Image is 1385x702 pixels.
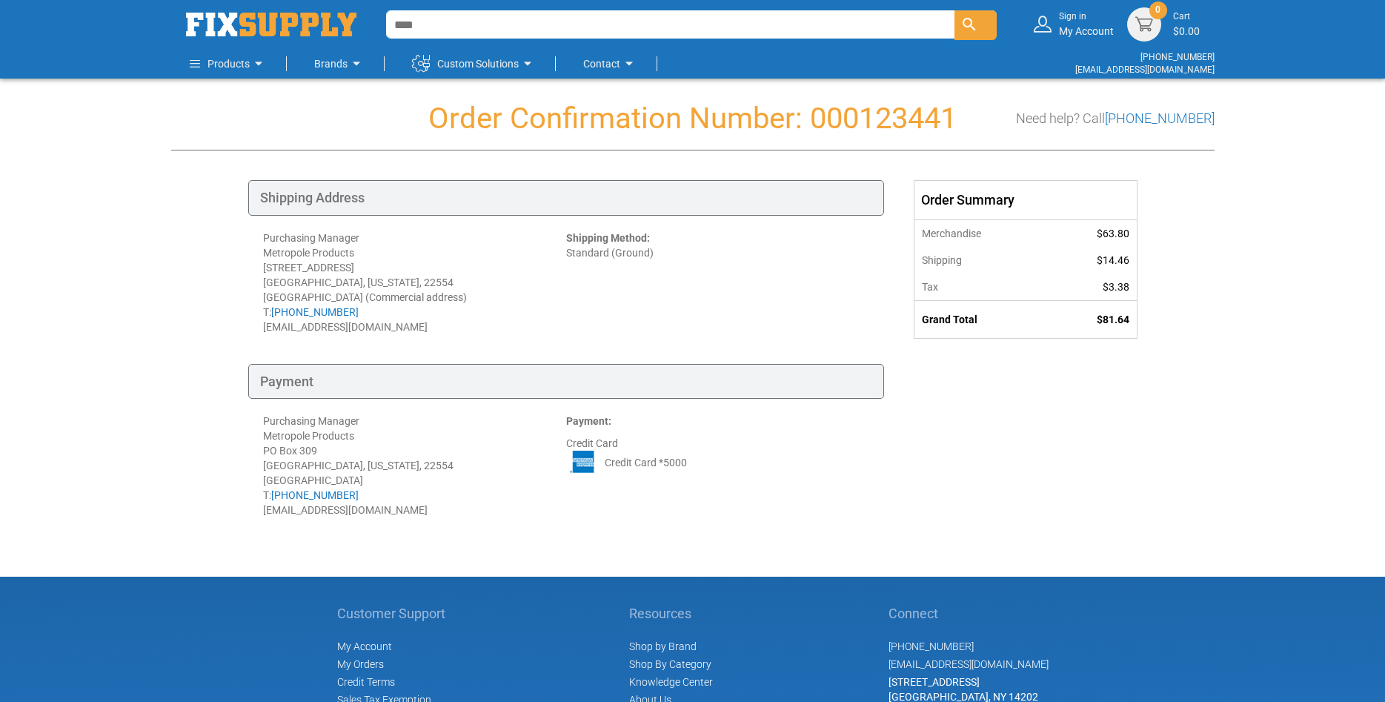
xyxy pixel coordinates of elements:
span: Credit Card *5000 [605,455,687,470]
div: My Account [1059,10,1114,38]
th: Tax [914,274,1050,301]
small: Sign in [1059,10,1114,23]
div: Payment [248,364,884,400]
div: Order Summary [914,181,1137,219]
a: [PHONE_NUMBER] [889,640,974,652]
a: [PHONE_NUMBER] [271,306,359,318]
a: Shop by Brand [629,640,697,652]
img: AE [566,451,600,473]
span: $3.38 [1103,281,1129,293]
a: Contact [583,49,638,79]
span: $63.80 [1097,228,1129,239]
img: Fix Industrial Supply [186,13,356,36]
div: Credit Card [566,414,869,517]
span: $14.46 [1097,254,1129,266]
div: Purchasing Manager Metropole Products PO Box 309 [GEOGRAPHIC_DATA], [US_STATE], 22554 [GEOGRAPHIC... [263,414,566,517]
h5: Customer Support [337,606,454,621]
span: 0 [1155,4,1160,16]
a: Shop By Category [629,658,711,670]
div: Purchasing Manager Metropole Products [STREET_ADDRESS] [GEOGRAPHIC_DATA], [US_STATE], 22554 [GEOG... [263,231,566,334]
a: Knowledge Center [629,676,713,688]
span: My Account [337,640,392,652]
strong: Grand Total [922,314,977,325]
span: My Orders [337,658,384,670]
div: Standard (Ground) [566,231,869,334]
a: [EMAIL_ADDRESS][DOMAIN_NAME] [889,658,1049,670]
a: [PHONE_NUMBER] [1140,52,1215,62]
a: [EMAIL_ADDRESS][DOMAIN_NAME] [1075,64,1215,75]
h3: Need help? Call [1016,111,1215,126]
span: $0.00 [1173,25,1200,37]
h5: Resources [629,606,713,621]
h5: Connect [889,606,1049,621]
span: $81.64 [1097,314,1129,325]
th: Shipping [914,247,1050,274]
div: Shipping Address [248,180,884,216]
a: Products [190,49,268,79]
strong: Shipping Method: [566,232,650,244]
a: Brands [314,49,365,79]
th: Merchandise [914,219,1050,247]
a: [PHONE_NUMBER] [1105,110,1215,126]
strong: Payment: [566,415,611,427]
a: Custom Solutions [412,49,537,79]
a: store logo [186,13,356,36]
h1: Order Confirmation Number: 000123441 [171,102,1215,135]
span: Credit Terms [337,676,395,688]
a: [PHONE_NUMBER] [271,489,359,501]
small: Cart [1173,10,1200,23]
